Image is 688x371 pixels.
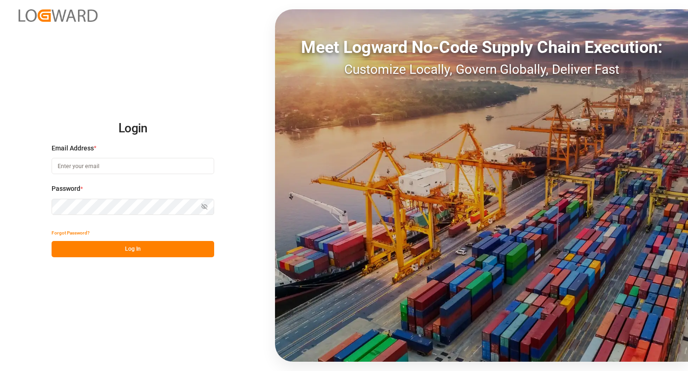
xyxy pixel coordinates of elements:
span: Password [52,184,80,194]
input: Enter your email [52,158,214,174]
button: Forgot Password? [52,225,90,241]
div: Customize Locally, Govern Globally, Deliver Fast [275,60,688,79]
span: Email Address [52,143,94,153]
button: Log In [52,241,214,257]
h2: Login [52,114,214,143]
div: Meet Logward No-Code Supply Chain Execution: [275,35,688,60]
img: Logward_new_orange.png [19,9,98,22]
